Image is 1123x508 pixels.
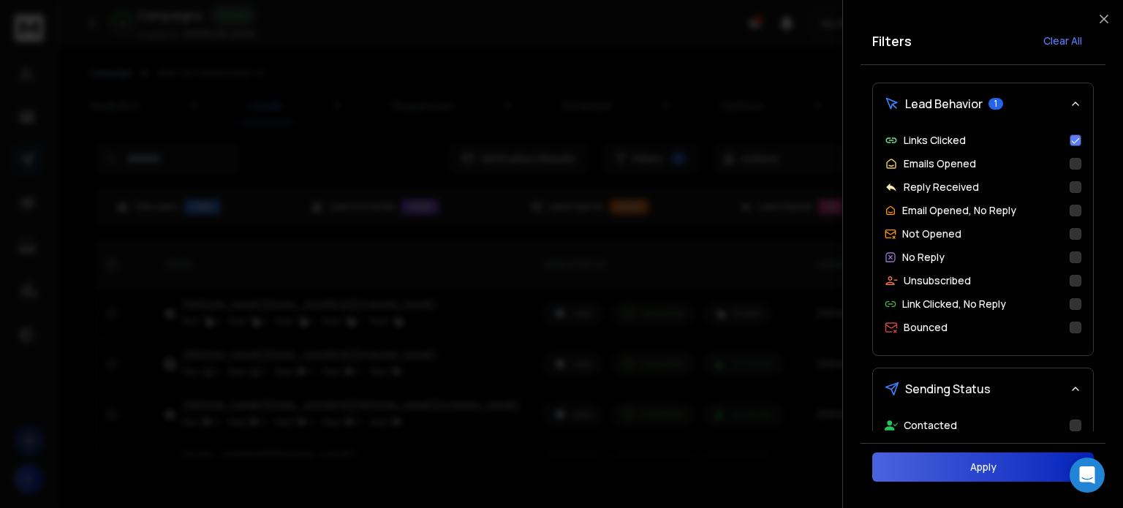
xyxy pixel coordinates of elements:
p: Email Opened, No Reply [902,203,1016,218]
span: Lead Behavior [905,95,983,113]
p: Emails Opened [904,156,976,171]
p: Link Clicked, No Reply [902,297,1006,311]
p: Links Clicked [904,133,966,148]
button: Apply [872,452,1094,482]
button: Sending Status [873,368,1093,409]
p: Not Opened [902,227,961,241]
p: Bounced [904,320,948,335]
p: No Reply [902,250,945,265]
button: Lead Behavior1 [873,83,1093,124]
p: Contacted [904,418,957,433]
p: Reply Received [904,180,979,194]
div: Lead Behavior1 [873,124,1093,355]
button: Clear All [1032,26,1094,56]
div: Open Intercom Messenger [1070,458,1105,493]
span: Sending Status [905,380,991,398]
h2: Filters [872,31,912,51]
span: 1 [988,98,1003,110]
p: Unsubscribed [904,273,971,288]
